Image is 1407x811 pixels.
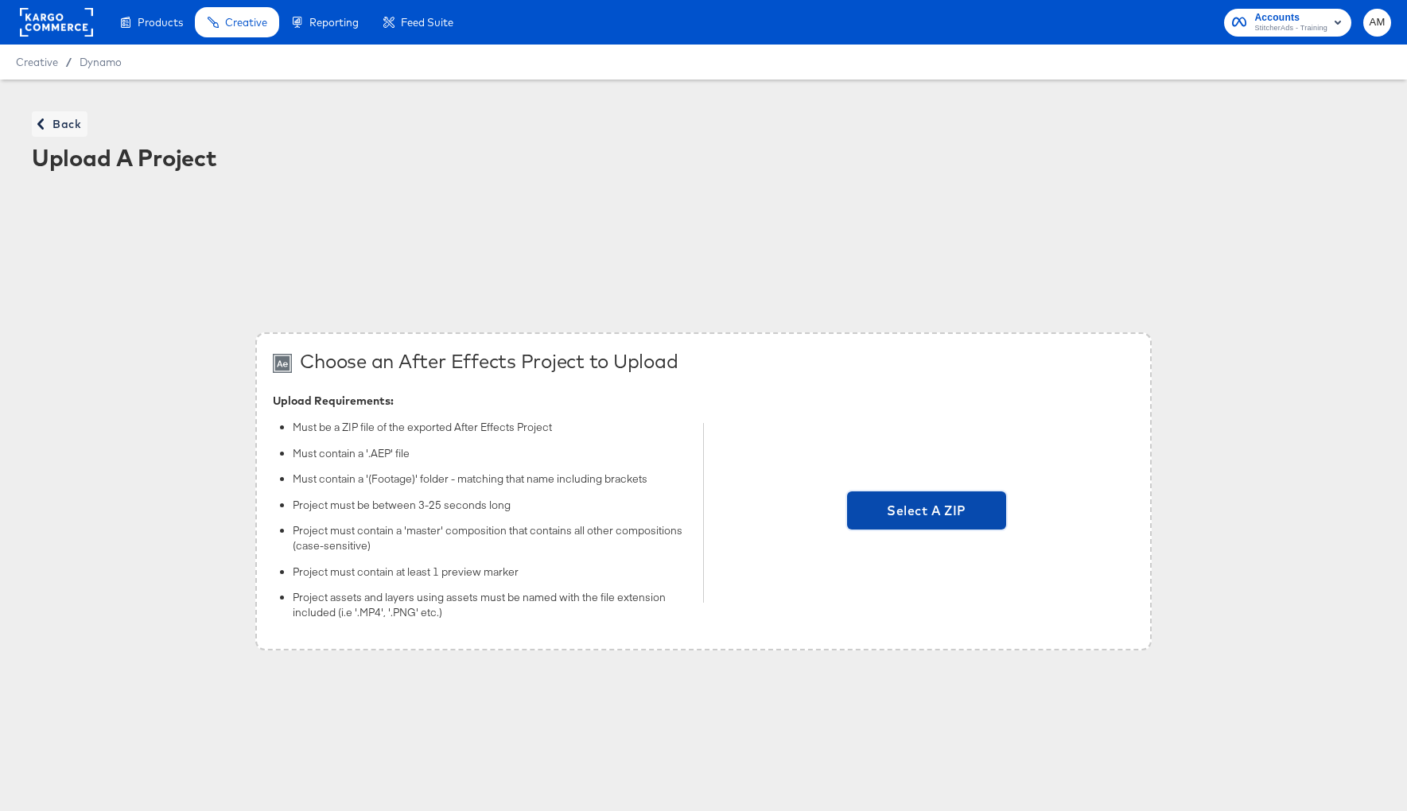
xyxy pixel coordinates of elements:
[293,590,687,619] li: Project assets and layers using assets must be named with the file extension included (i.e '.MP4'...
[293,446,687,461] li: Must contain a '.AEP' file
[1363,9,1391,37] button: AM
[853,499,1000,522] span: Select A ZIP
[138,16,183,29] span: Products
[58,56,80,68] span: /
[847,491,1006,530] span: Select A ZIP
[273,394,687,407] div: Upload Requirements:
[80,56,122,68] a: Dynamo
[32,145,1375,170] div: Upload A Project
[293,420,687,435] li: Must be a ZIP file of the exported After Effects Project
[309,16,359,29] span: Reporting
[1370,14,1385,32] span: AM
[293,498,687,513] li: Project must be between 3-25 seconds long
[225,16,267,29] span: Creative
[1254,10,1327,26] span: Accounts
[401,16,453,29] span: Feed Suite
[293,523,687,553] li: Project must contain a 'master' composition that contains all other compositions (case-sensitive)
[1254,22,1327,35] span: StitcherAds - Training
[293,471,687,487] li: Must contain a '(Footage)' folder - matching that name including brackets
[293,565,687,580] li: Project must contain at least 1 preview marker
[32,111,87,137] button: Back
[16,56,58,68] span: Creative
[38,114,81,134] span: Back
[300,350,678,372] div: Choose an After Effects Project to Upload
[1224,9,1351,37] button: AccountsStitcherAds - Training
